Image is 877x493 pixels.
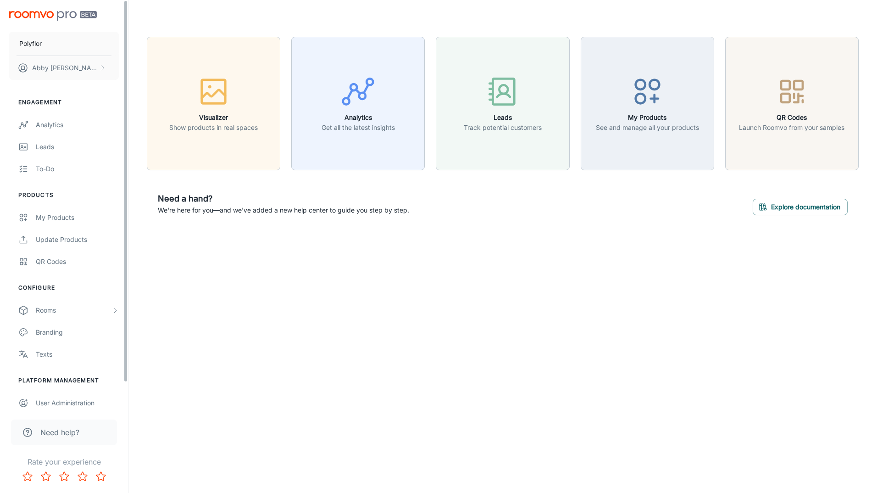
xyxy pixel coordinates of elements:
[596,112,699,123] h6: My Products
[739,123,844,133] p: Launch Roomvo from your samples
[753,202,848,211] a: Explore documentation
[436,98,569,107] a: LeadsTrack potential customers
[158,192,409,205] h6: Need a hand?
[36,120,119,130] div: Analytics
[291,98,425,107] a: AnalyticsGet all the latest insights
[596,123,699,133] p: See and manage all your products
[32,63,97,73] p: Abby [PERSON_NAME]
[147,37,280,170] button: VisualizerShow products in real spaces
[725,37,859,170] button: QR CodesLaunch Roomvo from your samples
[464,112,542,123] h6: Leads
[36,164,119,174] div: To-do
[322,112,395,123] h6: Analytics
[753,199,848,215] button: Explore documentation
[36,213,119,223] div: My Products
[169,123,258,133] p: Show products in real spaces
[9,32,119,56] button: Polyflor
[581,37,714,170] button: My ProductsSee and manage all your products
[322,123,395,133] p: Get all the latest insights
[436,37,569,170] button: LeadsTrack potential customers
[9,11,97,21] img: Roomvo PRO Beta
[36,257,119,267] div: QR Codes
[581,98,714,107] a: My ProductsSee and manage all your products
[9,56,119,80] button: Abby [PERSON_NAME]
[158,205,409,215] p: We're here for you—and we've added a new help center to guide you step by step.
[169,112,258,123] h6: Visualizer
[739,112,844,123] h6: QR Codes
[464,123,542,133] p: Track potential customers
[36,142,119,152] div: Leads
[19,39,42,49] p: Polyflor
[291,37,425,170] button: AnalyticsGet all the latest insights
[36,235,119,245] div: Update Products
[725,98,859,107] a: QR CodesLaunch Roomvo from your samples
